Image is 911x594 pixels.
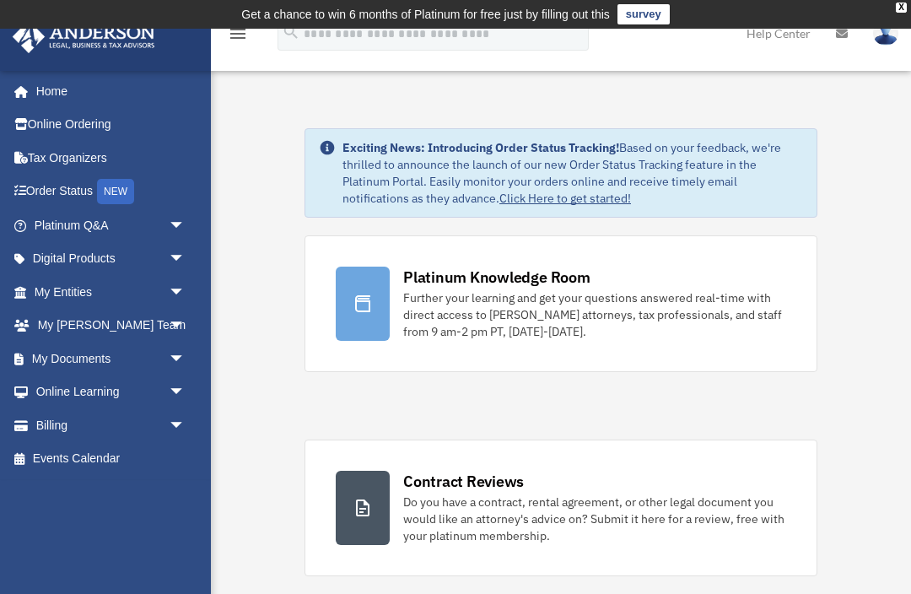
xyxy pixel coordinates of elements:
[12,208,211,242] a: Platinum Q&Aarrow_drop_down
[305,440,817,576] a: Contract Reviews Do you have a contract, rental agreement, or other legal document you would like...
[12,342,211,375] a: My Documentsarrow_drop_down
[12,309,211,343] a: My [PERSON_NAME] Teamarrow_drop_down
[169,342,202,376] span: arrow_drop_down
[12,442,211,476] a: Events Calendar
[228,30,248,44] a: menu
[12,242,211,276] a: Digital Productsarrow_drop_down
[403,267,590,288] div: Platinum Knowledge Room
[873,21,898,46] img: User Pic
[8,20,160,53] img: Anderson Advisors Platinum Portal
[12,175,211,209] a: Order StatusNEW
[342,140,619,155] strong: Exciting News: Introducing Order Status Tracking!
[169,375,202,410] span: arrow_drop_down
[305,235,817,372] a: Platinum Knowledge Room Further your learning and get your questions answered real-time with dire...
[12,141,211,175] a: Tax Organizers
[169,309,202,343] span: arrow_drop_down
[169,208,202,243] span: arrow_drop_down
[12,408,211,442] a: Billingarrow_drop_down
[169,408,202,443] span: arrow_drop_down
[282,23,300,41] i: search
[342,139,803,207] div: Based on your feedback, we're thrilled to announce the launch of our new Order Status Tracking fe...
[12,74,202,108] a: Home
[12,375,211,409] a: Online Learningarrow_drop_down
[241,4,610,24] div: Get a chance to win 6 months of Platinum for free just by filling out this
[403,471,524,492] div: Contract Reviews
[97,179,134,204] div: NEW
[169,275,202,310] span: arrow_drop_down
[12,108,211,142] a: Online Ordering
[403,494,786,544] div: Do you have a contract, rental agreement, or other legal document you would like an attorney's ad...
[499,191,631,206] a: Click Here to get started!
[169,242,202,277] span: arrow_drop_down
[403,289,786,340] div: Further your learning and get your questions answered real-time with direct access to [PERSON_NAM...
[228,24,248,44] i: menu
[617,4,670,24] a: survey
[12,275,211,309] a: My Entitiesarrow_drop_down
[896,3,907,13] div: close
